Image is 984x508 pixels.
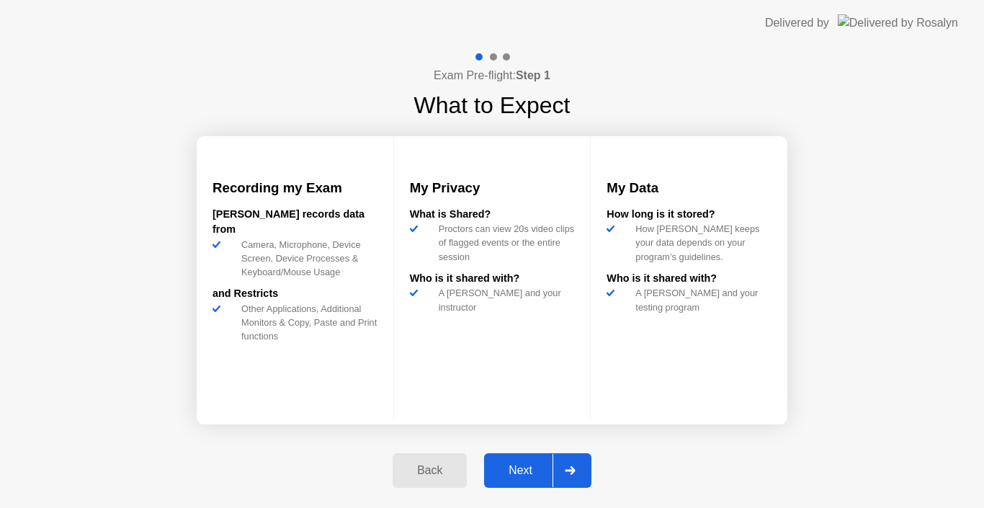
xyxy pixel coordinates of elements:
[434,67,550,84] h4: Exam Pre-flight:
[488,464,553,477] div: Next
[213,207,377,238] div: [PERSON_NAME] records data from
[607,207,771,223] div: How long is it stored?
[397,464,462,477] div: Back
[516,69,550,81] b: Step 1
[433,222,575,264] div: Proctors can view 20s video clips of flagged events or the entire session
[607,178,771,198] h3: My Data
[414,88,571,122] h1: What to Expect
[213,178,377,198] h3: Recording my Exam
[630,286,771,313] div: A [PERSON_NAME] and your testing program
[393,453,467,488] button: Back
[765,14,829,32] div: Delivered by
[838,14,958,31] img: Delivered by Rosalyn
[410,178,575,198] h3: My Privacy
[630,222,771,264] div: How [PERSON_NAME] keeps your data depends on your program’s guidelines.
[410,271,575,287] div: Who is it shared with?
[236,238,377,280] div: Camera, Microphone, Device Screen, Device Processes & Keyboard/Mouse Usage
[607,271,771,287] div: Who is it shared with?
[236,302,377,344] div: Other Applications, Additional Monitors & Copy, Paste and Print functions
[484,453,591,488] button: Next
[433,286,575,313] div: A [PERSON_NAME] and your instructor
[213,286,377,302] div: and Restricts
[410,207,575,223] div: What is Shared?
